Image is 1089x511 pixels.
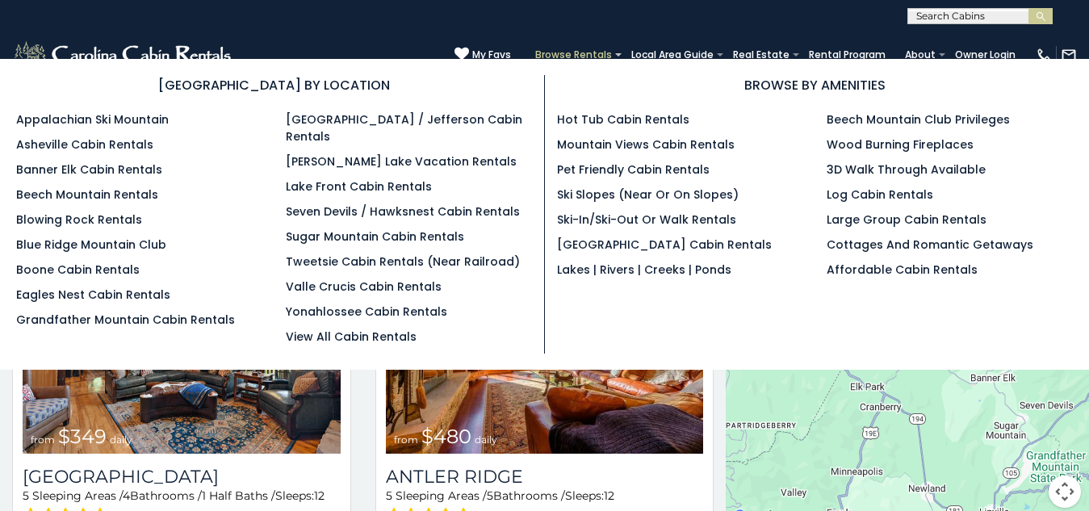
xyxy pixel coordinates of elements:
[827,136,974,153] a: Wood Burning Fireplaces
[557,136,735,153] a: Mountain Views Cabin Rentals
[725,44,798,66] a: Real Estate
[286,279,442,295] a: Valle Crucis Cabin Rentals
[827,262,978,278] a: Affordable Cabin Rentals
[557,111,689,128] a: Hot Tub Cabin Rentals
[286,153,517,170] a: [PERSON_NAME] Lake Vacation Rentals
[623,44,722,66] a: Local Area Guide
[557,75,1074,95] h3: BROWSE BY AMENITIES
[202,488,275,503] span: 1 Half Baths /
[827,161,986,178] a: 3D Walk Through Available
[827,186,933,203] a: Log Cabin Rentals
[1049,475,1081,508] button: Map camera controls
[557,237,772,253] a: [GEOGRAPHIC_DATA] Cabin Rentals
[286,203,520,220] a: Seven Devils / Hawksnest Cabin Rentals
[12,39,236,71] img: White-1-2.png
[487,488,493,503] span: 5
[394,434,418,446] span: from
[286,178,432,195] a: Lake Front Cabin Rentals
[16,287,170,303] a: Eagles Nest Cabin Rentals
[23,488,29,503] span: 5
[947,44,1024,66] a: Owner Login
[286,111,522,145] a: [GEOGRAPHIC_DATA] / Jefferson Cabin Rentals
[16,312,235,328] a: Grandfather Mountain Cabin Rentals
[421,425,471,448] span: $480
[475,434,497,446] span: daily
[110,434,132,446] span: daily
[897,44,944,66] a: About
[16,136,153,153] a: Asheville Cabin Rentals
[827,111,1010,128] a: Beech Mountain Club Privileges
[16,212,142,228] a: Blowing Rock Rentals
[827,212,986,228] a: Large Group Cabin Rentals
[527,44,620,66] a: Browse Rentals
[16,75,532,95] h3: [GEOGRAPHIC_DATA] BY LOCATION
[286,304,447,320] a: Yonahlossee Cabin Rentals
[123,488,130,503] span: 4
[472,48,511,62] span: My Favs
[23,466,341,488] h3: Diamond Creek Lodge
[16,161,162,178] a: Banner Elk Cabin Rentals
[557,186,739,203] a: Ski Slopes (Near or On Slopes)
[454,47,511,63] a: My Favs
[31,434,55,446] span: from
[314,488,325,503] span: 12
[827,237,1033,253] a: Cottages and Romantic Getaways
[557,161,710,178] a: Pet Friendly Cabin Rentals
[286,253,520,270] a: Tweetsie Cabin Rentals (Near Railroad)
[386,488,392,503] span: 5
[23,466,341,488] a: [GEOGRAPHIC_DATA]
[286,228,464,245] a: Sugar Mountain Cabin Rentals
[58,425,107,448] span: $349
[16,186,158,203] a: Beech Mountain Rentals
[557,212,736,228] a: Ski-in/Ski-Out or Walk Rentals
[604,488,614,503] span: 12
[286,329,417,345] a: View All Cabin Rentals
[1036,47,1052,63] img: phone-regular-white.png
[557,262,731,278] a: Lakes | Rivers | Creeks | Ponds
[1061,47,1077,63] img: mail-regular-white.png
[801,44,894,66] a: Rental Program
[386,466,704,488] a: Antler Ridge
[16,262,140,278] a: Boone Cabin Rentals
[16,111,169,128] a: Appalachian Ski Mountain
[16,237,166,253] a: Blue Ridge Mountain Club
